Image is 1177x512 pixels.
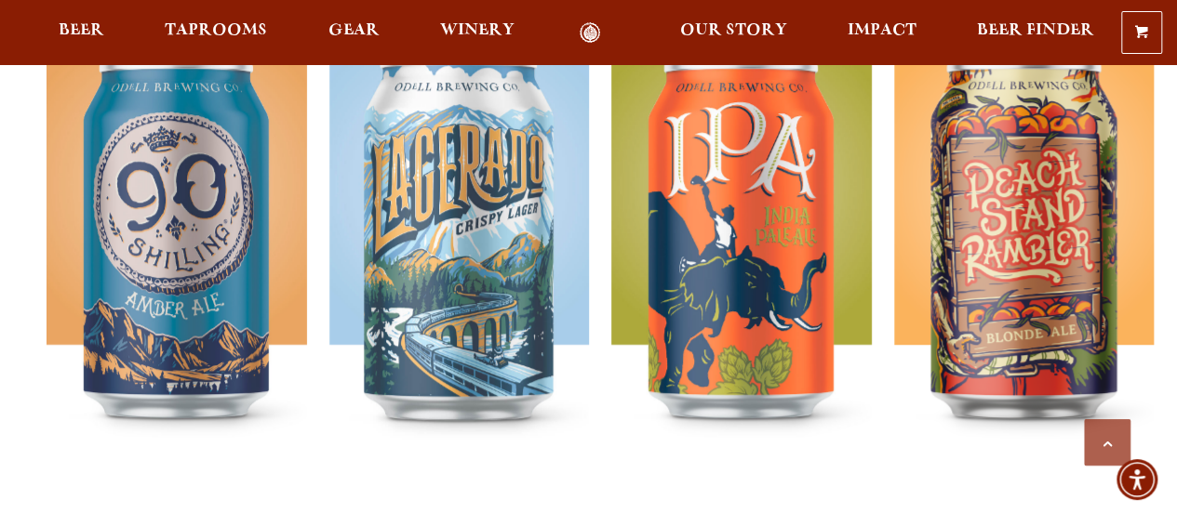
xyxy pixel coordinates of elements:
span: Taprooms [165,23,267,38]
a: Winery [428,22,527,44]
a: Beer Finder [965,22,1106,44]
div: Accessibility Menu [1117,459,1157,500]
a: Odell Home [555,22,625,44]
a: Beer [47,22,116,44]
a: Scroll to top [1084,419,1130,466]
a: Our Story [668,22,799,44]
a: Taprooms [153,22,279,44]
img: Lagerado [329,25,590,490]
a: Impact [836,22,929,44]
span: Our Story [680,23,787,38]
span: Beer [59,23,104,38]
img: Peach Stand Rambler [894,25,1155,490]
img: IPA [611,25,872,490]
span: Gear [328,23,380,38]
span: Beer Finder [977,23,1094,38]
span: Winery [440,23,515,38]
a: Gear [316,22,392,44]
span: Impact [848,23,916,38]
img: 90 Shilling Ale [47,25,307,490]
